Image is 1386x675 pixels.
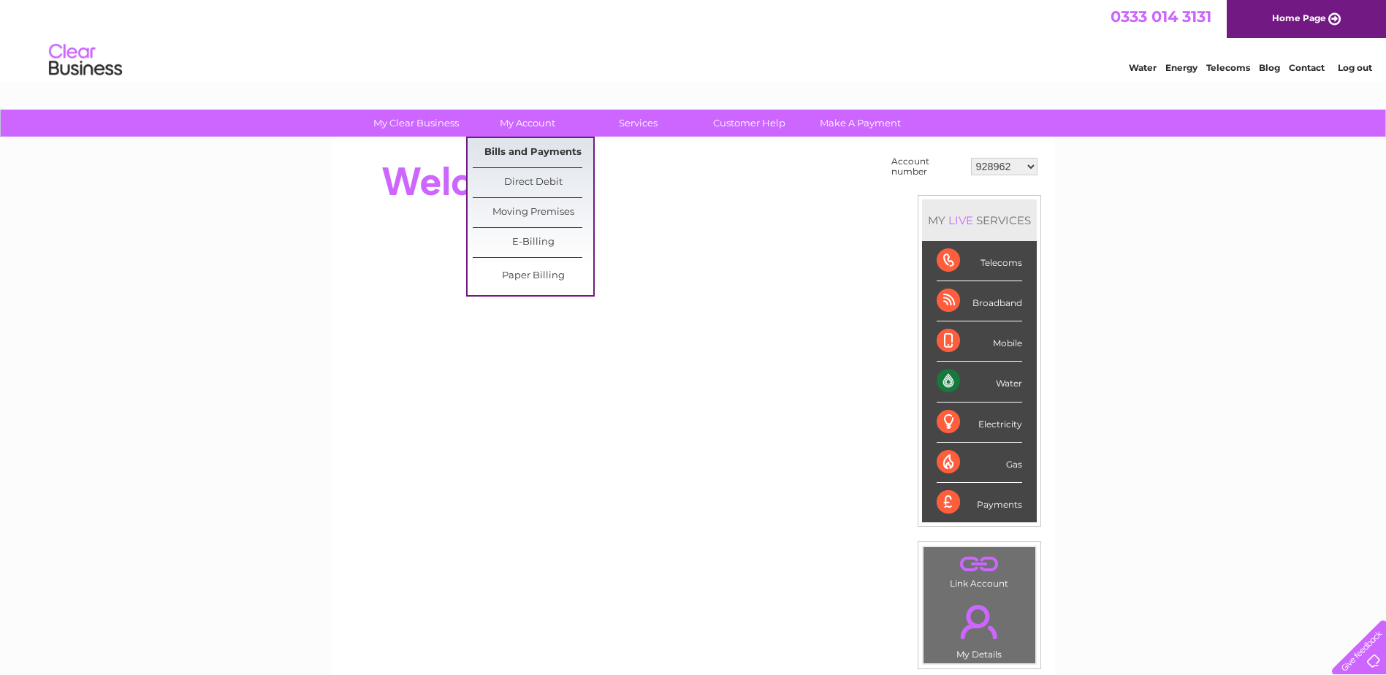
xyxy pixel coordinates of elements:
[800,110,921,137] a: Make A Payment
[927,551,1032,576] a: .
[356,110,476,137] a: My Clear Business
[1338,62,1372,73] a: Log out
[1289,62,1325,73] a: Contact
[937,281,1022,321] div: Broadband
[1111,7,1211,26] a: 0333 014 3131
[937,483,1022,522] div: Payments
[945,213,976,227] div: LIVE
[888,153,967,180] td: Account number
[1259,62,1280,73] a: Blog
[937,362,1022,402] div: Water
[473,228,593,257] a: E-Billing
[473,168,593,197] a: Direct Debit
[689,110,810,137] a: Customer Help
[1165,62,1197,73] a: Energy
[937,241,1022,281] div: Telecoms
[937,321,1022,362] div: Mobile
[922,199,1037,241] div: MY SERVICES
[349,8,1039,71] div: Clear Business is a trading name of Verastar Limited (registered in [GEOGRAPHIC_DATA] No. 3667643...
[923,546,1036,592] td: Link Account
[937,403,1022,443] div: Electricity
[467,110,587,137] a: My Account
[923,592,1036,664] td: My Details
[1206,62,1250,73] a: Telecoms
[473,138,593,167] a: Bills and Payments
[473,198,593,227] a: Moving Premises
[937,443,1022,483] div: Gas
[1129,62,1157,73] a: Water
[927,596,1032,647] a: .
[578,110,698,137] a: Services
[48,38,123,83] img: logo.png
[473,262,593,291] a: Paper Billing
